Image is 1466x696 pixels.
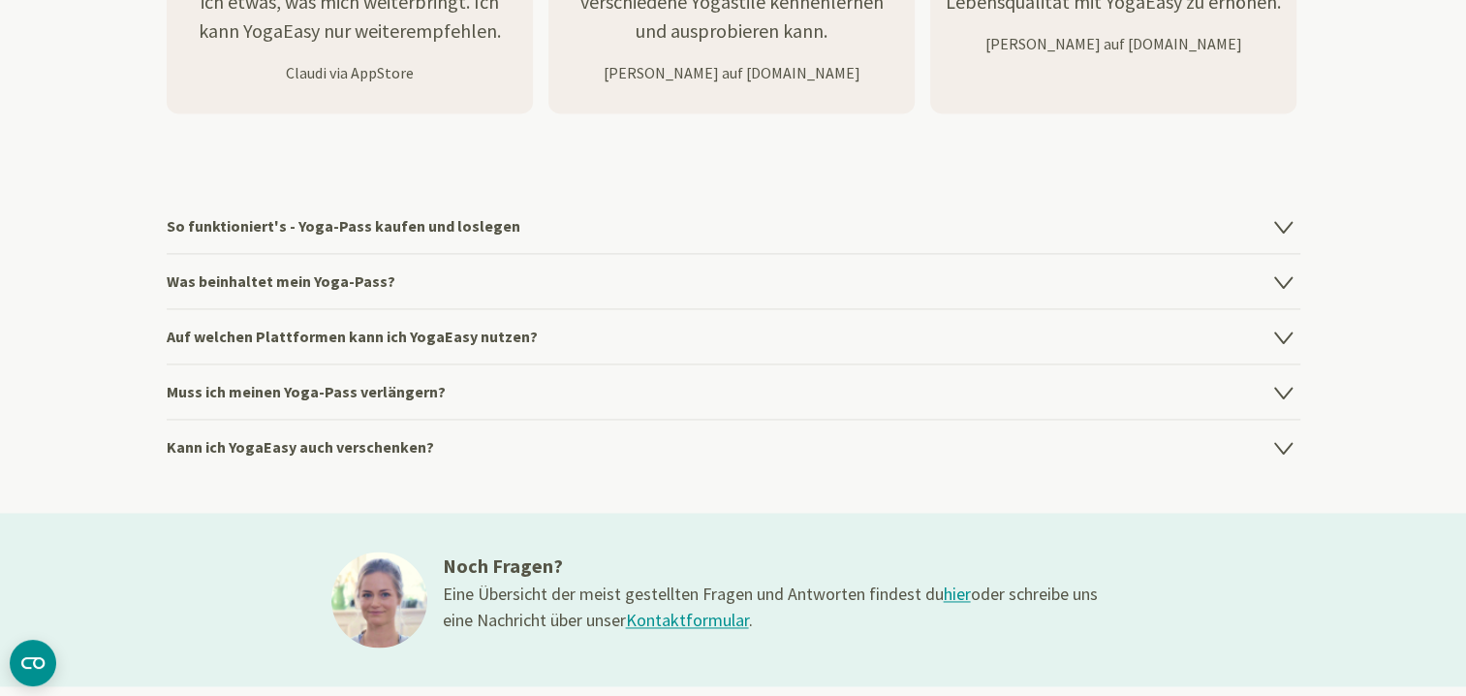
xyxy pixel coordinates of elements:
h3: Noch Fragen? [443,552,1102,581]
p: Claudi via AppStore [167,61,533,84]
a: Kontaktformular [626,609,749,631]
h4: Auf welchen Plattformen kann ich YogaEasy nutzen? [167,308,1300,364]
h4: Muss ich meinen Yoga-Pass verlängern? [167,364,1300,419]
button: CMP-Widget öffnen [10,640,56,686]
p: [PERSON_NAME] auf [DOMAIN_NAME] [930,32,1296,55]
h4: Kann ich YogaEasy auch verschenken? [167,419,1300,474]
p: [PERSON_NAME] auf [DOMAIN_NAME] [548,61,915,84]
h4: So funktioniert's - Yoga-Pass kaufen und loslegen [167,199,1300,253]
a: hier [944,583,971,605]
div: Eine Übersicht der meist gestellten Fragen und Antworten findest du oder schreibe uns eine Nachri... [443,581,1102,633]
img: ines@1x.jpg [331,552,427,648]
h4: Was beinhaltet mein Yoga-Pass? [167,253,1300,308]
